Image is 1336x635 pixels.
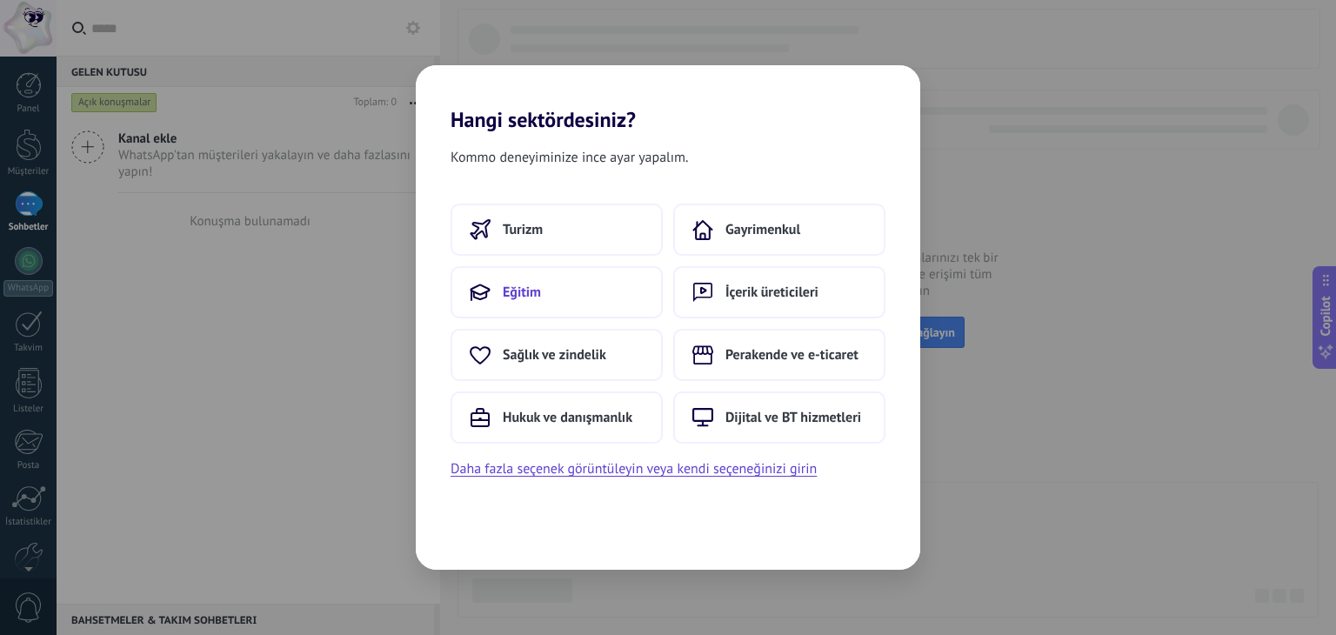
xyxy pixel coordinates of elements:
span: Hukuk ve danışmanlık [503,409,632,426]
span: Gayrimenkul [725,221,800,238]
span: Sağlık ve zindelik [503,346,606,364]
button: Perakende ve e-ticaret [673,329,885,381]
button: İçerik üreticileri [673,266,885,318]
h2: Hangi sektördesiniz? [416,65,920,132]
button: Eğitim [451,266,663,318]
button: Dijital ve BT hizmetleri [673,391,885,444]
button: Daha fazla seçenek görüntüleyin veya kendi seçeneğinizi girin [451,458,817,480]
span: Eğitim [503,284,541,301]
button: Hukuk ve danışmanlık [451,391,663,444]
span: Kommo deneyiminize ince ayar yapalım. [451,146,689,169]
button: Gayrimenkul [673,204,885,256]
button: Sağlık ve zindelik [451,329,663,381]
span: İçerik üreticileri [725,284,818,301]
span: Perakende ve e-ticaret [725,346,858,364]
span: Turizm [503,221,543,238]
span: Dijital ve BT hizmetleri [725,409,861,426]
button: Turizm [451,204,663,256]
